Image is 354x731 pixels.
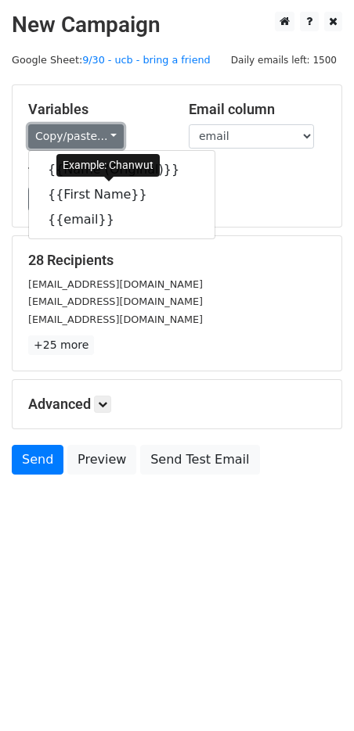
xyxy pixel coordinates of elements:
span: Daily emails left: 1500 [226,52,342,69]
a: {{First Name}} [29,182,215,207]
iframe: Chat Widget [276,656,354,731]
a: {{email}} [29,207,215,232]
a: 9/30 - ucb - bring a friend [82,54,211,66]
a: +25 more [28,335,94,355]
small: [EMAIL_ADDRESS][DOMAIN_NAME] [28,296,203,307]
h5: Variables [28,101,165,118]
h5: Email column [189,101,326,118]
a: Copy/paste... [28,124,124,149]
a: {{Name (Original)}} [29,157,215,182]
small: Google Sheet: [12,54,211,66]
small: [EMAIL_ADDRESS][DOMAIN_NAME] [28,314,203,325]
h2: New Campaign [12,12,342,38]
a: Send [12,445,63,475]
a: Daily emails left: 1500 [226,54,342,66]
small: [EMAIL_ADDRESS][DOMAIN_NAME] [28,278,203,290]
a: Send Test Email [140,445,259,475]
h5: Advanced [28,396,326,413]
a: Preview [67,445,136,475]
h5: 28 Recipients [28,252,326,269]
div: Example: Chanwut [56,154,160,177]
